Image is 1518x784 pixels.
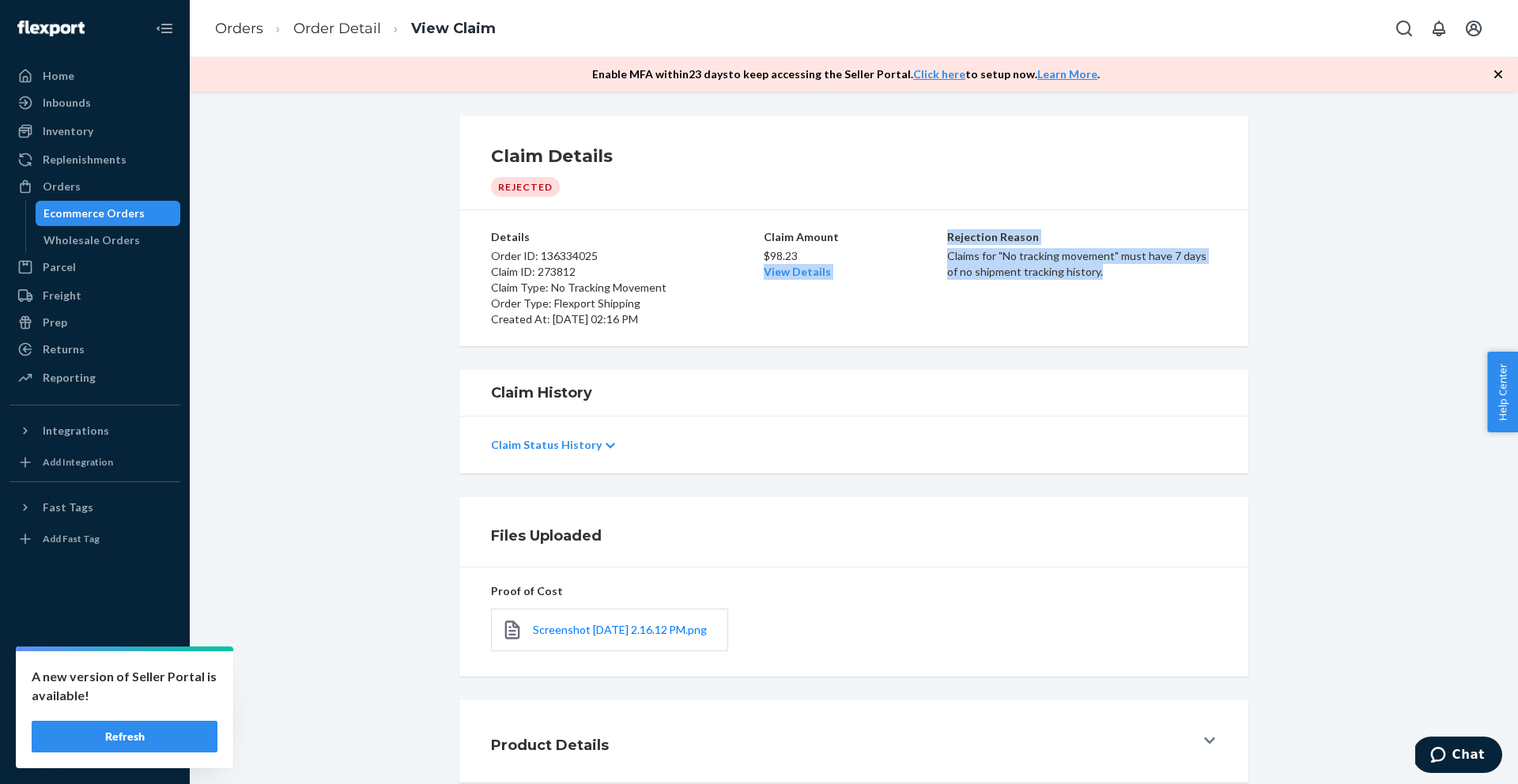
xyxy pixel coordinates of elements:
div: Replenishments [43,152,126,168]
a: Add Fast Tag [9,526,180,552]
div: Ecommerce Orders [43,205,145,221]
div: Add Integration [43,455,113,469]
p: Claim Type: No Tracking Movement [491,280,761,296]
a: Inbounds [9,90,180,115]
a: Add Integration [9,450,180,475]
div: Freight [43,288,81,303]
div: Inventory [43,123,93,139]
div: Integrations [43,423,109,439]
div: Wholesale Orders [43,232,140,248]
button: Help Center [1487,352,1518,432]
button: Talk to Support [9,686,180,711]
span: Screenshot [DATE] 2.16.12 PM.png [533,623,707,636]
div: Rejected [491,177,560,197]
button: Open account menu [1458,13,1490,44]
h1: Product Details [491,735,609,756]
h1: Claim Details [491,144,1217,169]
a: Home [9,63,180,89]
p: Details [491,229,761,245]
p: Enable MFA within 23 days to keep accessing the Seller Portal. to setup now. . [592,66,1100,82]
p: Created At: [DATE] 02:16 PM [491,311,761,327]
div: Returns [43,341,85,357]
a: View Claim [411,20,496,37]
a: Parcel [9,254,180,280]
button: Open notifications [1423,13,1455,44]
a: Wholesale Orders [36,228,181,253]
div: Inbounds [43,95,91,111]
button: Open Search Box [1388,13,1420,44]
p: A new version of Seller Portal is available! [32,667,217,705]
a: Settings [9,659,180,684]
a: Order Detail [293,20,381,37]
p: Claims for "No tracking movement" must have 7 days of no shipment tracking history. [947,248,1217,280]
a: Click here [913,67,965,81]
button: Refresh [32,721,217,752]
button: Product Details [459,700,1248,782]
div: Fast Tags [43,499,93,515]
p: $98.23 [764,248,944,264]
a: Prep [9,310,180,335]
h1: Claim History [491,383,1217,403]
a: Learn More [1037,67,1097,81]
button: Integrations [9,418,180,443]
a: Replenishments [9,147,180,172]
p: Claim Status History [491,437,602,453]
a: Orders [9,174,180,199]
iframe: Opens a widget where you can chat to one of our agents [1415,737,1502,776]
h1: Files Uploaded [491,526,1217,546]
p: Rejection Reason [947,229,1217,245]
p: Claim ID: 273812 [491,264,761,280]
a: Help Center [9,713,180,738]
p: Order ID: 136334025 [491,248,761,264]
div: Reporting [43,370,96,386]
div: Parcel [43,259,76,275]
div: Orders [43,179,81,194]
button: Give Feedback [9,740,180,765]
a: Ecommerce Orders [36,201,181,226]
a: Inventory [9,119,180,144]
p: Proof of Cost [491,583,1217,599]
p: Order Type: Flexport Shipping [491,296,761,311]
a: View Details [764,265,831,278]
a: Returns [9,337,180,362]
div: Home [43,68,74,84]
div: Add Fast Tag [43,532,100,545]
a: Reporting [9,365,180,390]
button: Close Navigation [149,13,180,44]
a: Orders [215,20,263,37]
button: Fast Tags [9,495,180,520]
ol: breadcrumbs [202,6,508,52]
a: Freight [9,283,180,308]
div: Prep [43,315,67,330]
p: Claim Amount [764,229,944,245]
a: Screenshot [DATE] 2.16.12 PM.png [533,622,707,638]
img: Flexport logo [17,21,85,36]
